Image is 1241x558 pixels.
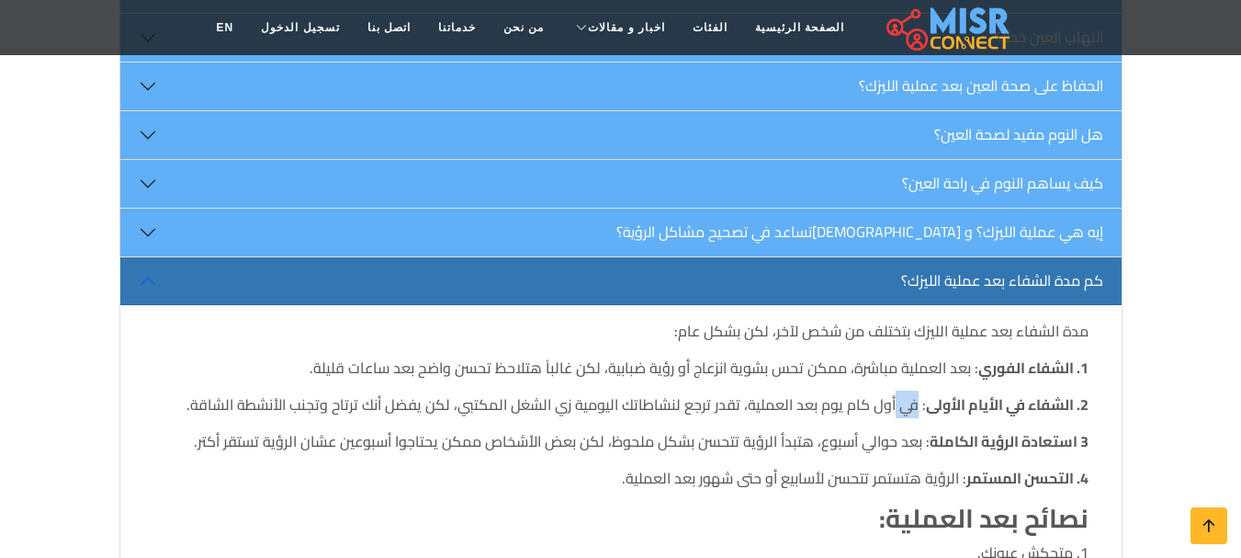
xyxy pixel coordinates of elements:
[926,391,1089,418] strong: 2. الشفاء في الأيام الأولى
[966,464,1089,492] strong: 4. التحسن المستمر
[120,63,1122,110] button: الحفاظ على صحة العين بعد عملية الليزك؟
[153,357,1089,379] p: : بعد العملية مباشرة، ممكن تحس بشوية انزعاج أو رؤية ضبابية، لكن غالباً هتلاحظ تحسن واضح بعد ساعات...
[120,209,1122,256] button: إيه هي عملية الليزك؟ و [DEMOGRAPHIC_DATA]تساعد في تصحيح مشاكل الرؤية؟
[153,467,1089,489] p: : الرؤية هتستمر تتحسن لأسابيع أو حتى شهور بعد العملية.
[930,427,1089,455] strong: 3 استعادة الرؤية الكاملة
[490,10,558,45] a: من نحن
[120,257,1122,305] button: كم مدة الشفاء بعد عملية الليزك؟
[424,10,490,45] a: خدماتنا
[879,495,1089,542] strong: نصائح بعد العملية:
[247,10,353,45] a: تسجيل الدخول
[741,10,858,45] a: الصفحة الرئيسية
[120,160,1122,208] button: كيف يساهم النوم في راحة العين؟
[153,430,1089,452] p: : بعد حوالي أسبوع، هتبدأ الرؤية تتحسن بشكل ملحوظ، لكن بعض الأشخاص ممكن يحتاجوا أسبوعين عشان الرؤي...
[120,111,1122,159] button: هل النوم مفيد لصحة العين؟
[153,393,1089,416] p: : في أول كام يوم بعد العملية، تقدر ترجع لنشاطاتك اليومية زي الشغل المكتبي، لكن يفضل أنك ترتاح وتج...
[203,10,248,45] a: EN
[588,19,665,36] span: اخبار و مقالات
[354,10,424,45] a: اتصل بنا
[679,10,741,45] a: الفئات
[886,5,1010,51] img: main.misr_connect
[558,10,679,45] a: اخبار و مقالات
[153,320,1089,342] p: مدة الشفاء بعد عملية الليزك بتختلف من شخص لآخر، لكن بشكل عام:
[978,354,1089,381] strong: 1. الشفاء الفوري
